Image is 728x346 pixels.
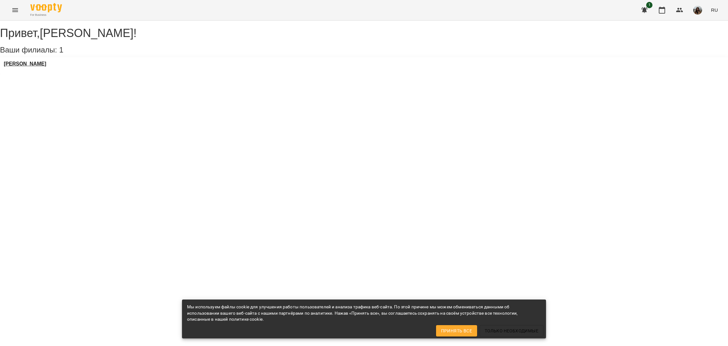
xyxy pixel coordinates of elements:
[708,4,720,16] button: RU
[711,7,718,13] span: RU
[693,6,702,15] img: cf3ea0a0c680b25cc987e5e4629d86f3.jpg
[30,13,62,17] span: For Business
[30,3,62,12] img: Voopty Logo
[8,3,23,18] button: Menu
[59,46,63,54] span: 1
[646,2,652,8] span: 1
[4,61,46,67] a: [PERSON_NAME]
